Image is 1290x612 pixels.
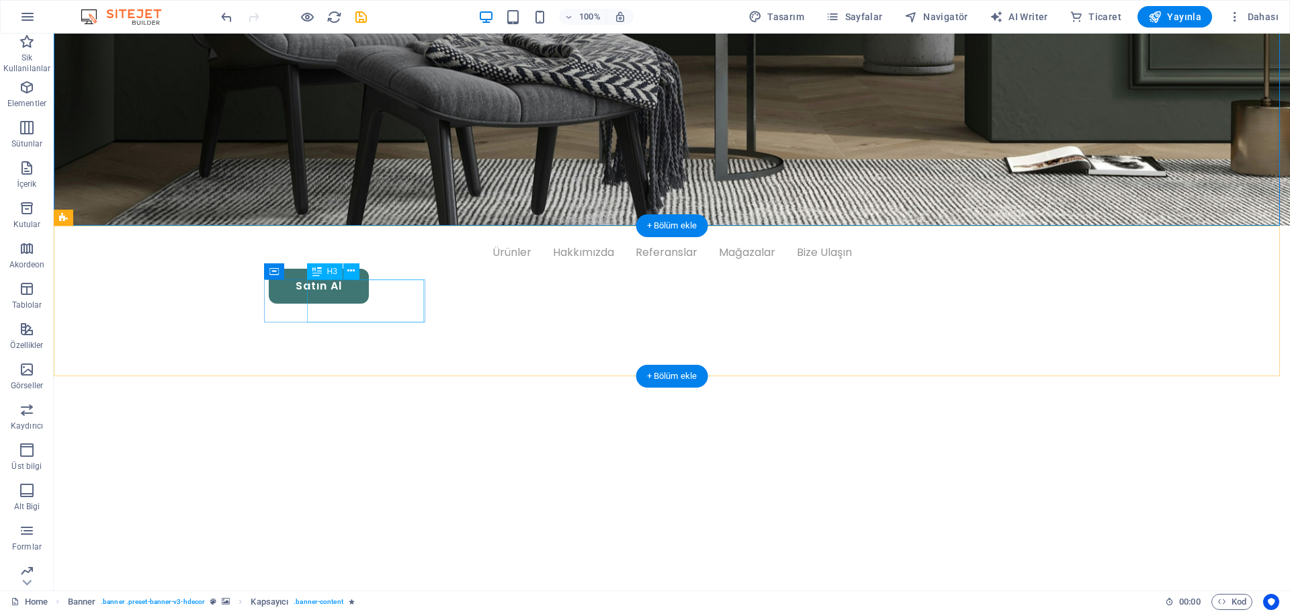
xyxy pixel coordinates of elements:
[1211,594,1252,610] button: Kod
[1179,594,1200,610] span: 00 00
[326,9,342,25] button: reload
[101,594,205,610] span: . banner .preset-banner-v3-hdecor
[899,6,974,28] button: Navigatör
[579,9,601,25] h6: 100%
[210,598,216,605] i: Bu element, özelleştirilebilir bir ön ayar
[636,214,708,237] div: + Bölüm ekle
[820,6,888,28] button: Sayfalar
[748,10,804,24] span: Tasarım
[13,219,41,230] p: Kutular
[12,300,42,310] p: Tablolar
[9,259,45,270] p: Akordeon
[1064,6,1127,28] button: Ticaret
[559,9,607,25] button: 100%
[614,11,626,23] i: Yeniden boyutlandırmada yakınlaştırma düzeyini seçilen cihaza uyacak şekilde otomatik olarak ayarla.
[990,10,1048,24] span: AI Writer
[636,365,708,388] div: + Bölüm ekle
[349,598,355,605] i: Element bir animasyon içeriyor
[11,380,43,391] p: Görseller
[1189,597,1191,607] span: :
[904,10,968,24] span: Navigatör
[294,594,343,610] span: . banner-content
[11,138,43,149] p: Sütunlar
[12,541,42,552] p: Formlar
[1263,594,1279,610] button: Usercentrics
[11,594,48,610] a: Seçimi iptal etmek için tıkla. Sayfaları açmak için çift tıkla
[353,9,369,25] i: Kaydet (Ctrl+S)
[68,594,96,610] span: Seçmek için tıkla. Düzenlemek için çift tıkla
[1148,10,1201,24] span: Yayınla
[299,9,315,25] button: Ön izleme modundan çıkıp düzenlemeye devam etmek için buraya tıklayın
[11,421,43,431] p: Kaydırıcı
[1217,594,1246,610] span: Kod
[743,6,810,28] button: Tasarım
[327,267,337,275] span: H3
[1137,6,1212,28] button: Yayınla
[218,9,234,25] button: undo
[1070,10,1121,24] span: Ticaret
[327,9,342,25] i: Sayfayı yeniden yükleyin
[14,501,40,512] p: Alt Bigi
[1165,594,1201,610] h6: Oturum süresi
[1223,6,1284,28] button: Dahası
[826,10,883,24] span: Sayfalar
[68,594,355,610] nav: breadcrumb
[11,461,42,472] p: Üst bilgi
[251,594,288,610] span: Seçmek için tıkla. Düzenlemek için çift tıkla
[7,98,46,109] p: Elementler
[1228,10,1279,24] span: Dahası
[222,598,230,605] i: Bu element, arka plan içeriyor
[10,340,43,351] p: Özellikler
[17,179,36,189] p: İçerik
[984,6,1053,28] button: AI Writer
[353,9,369,25] button: save
[77,9,178,25] img: Editor Logo
[219,9,234,25] i: Geri al: Başlığı düzenle (Ctrl+Z)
